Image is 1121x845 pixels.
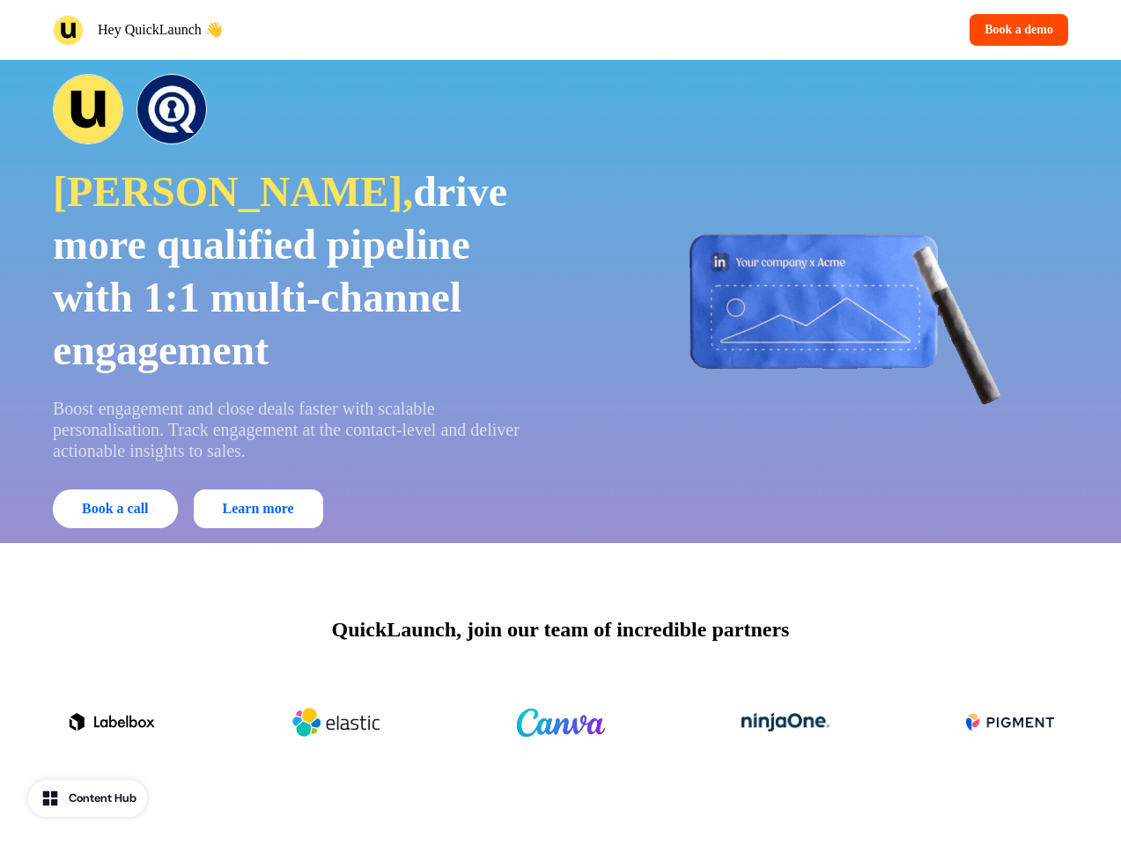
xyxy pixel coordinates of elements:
button: Book a demo [970,14,1068,46]
span: [PERSON_NAME], [53,168,413,215]
p: QuickLaunch, join our team of incredible partners [332,614,790,645]
a: Learn more [194,489,323,528]
p: Hey QuickLaunch 👋 [98,19,223,40]
button: Content Hub [28,780,147,817]
button: Book a call [53,489,178,528]
p: Boost engagement and close deals faster with scalable personalisation. Track engagement at the co... [53,398,536,461]
div: Content Hub [69,790,136,807]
